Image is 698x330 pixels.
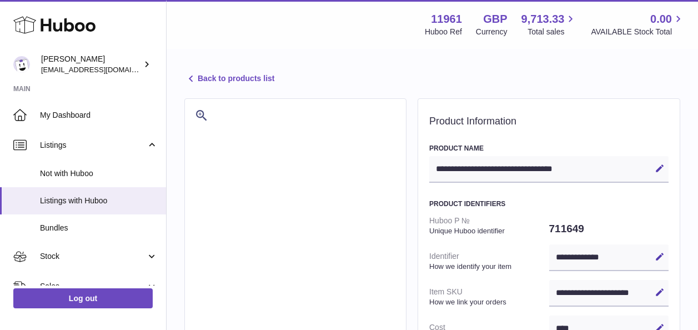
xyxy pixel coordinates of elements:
a: Log out [13,288,153,308]
strong: How we identify your item [429,262,546,272]
a: Back to products list [184,72,274,86]
div: Huboo Ref [425,27,462,37]
strong: 11961 [431,12,462,27]
dt: Huboo P № [429,211,549,240]
div: [PERSON_NAME] [41,54,141,75]
dd: 711649 [549,217,669,241]
h3: Product Name [429,144,669,153]
span: Total sales [528,27,577,37]
h2: Product Information [429,116,669,128]
span: AVAILABLE Stock Total [591,27,685,37]
span: Not with Huboo [40,168,158,179]
span: Listings [40,140,146,151]
div: Currency [476,27,508,37]
span: Bundles [40,223,158,233]
a: 0.00 AVAILABLE Stock Total [591,12,685,37]
span: 9,713.33 [521,12,565,27]
span: My Dashboard [40,110,158,121]
strong: Unique Huboo identifier [429,226,546,236]
span: Stock [40,251,146,262]
span: [EMAIL_ADDRESS][DOMAIN_NAME] [41,65,163,74]
dt: Item SKU [429,282,549,311]
a: 9,713.33 Total sales [521,12,578,37]
span: Sales [40,281,146,292]
h3: Product Identifiers [429,199,669,208]
img: internalAdmin-11961@internal.huboo.com [13,56,30,73]
strong: How we link your orders [429,297,546,307]
span: Listings with Huboo [40,196,158,206]
span: 0.00 [650,12,672,27]
dt: Identifier [429,247,549,276]
strong: GBP [483,12,507,27]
